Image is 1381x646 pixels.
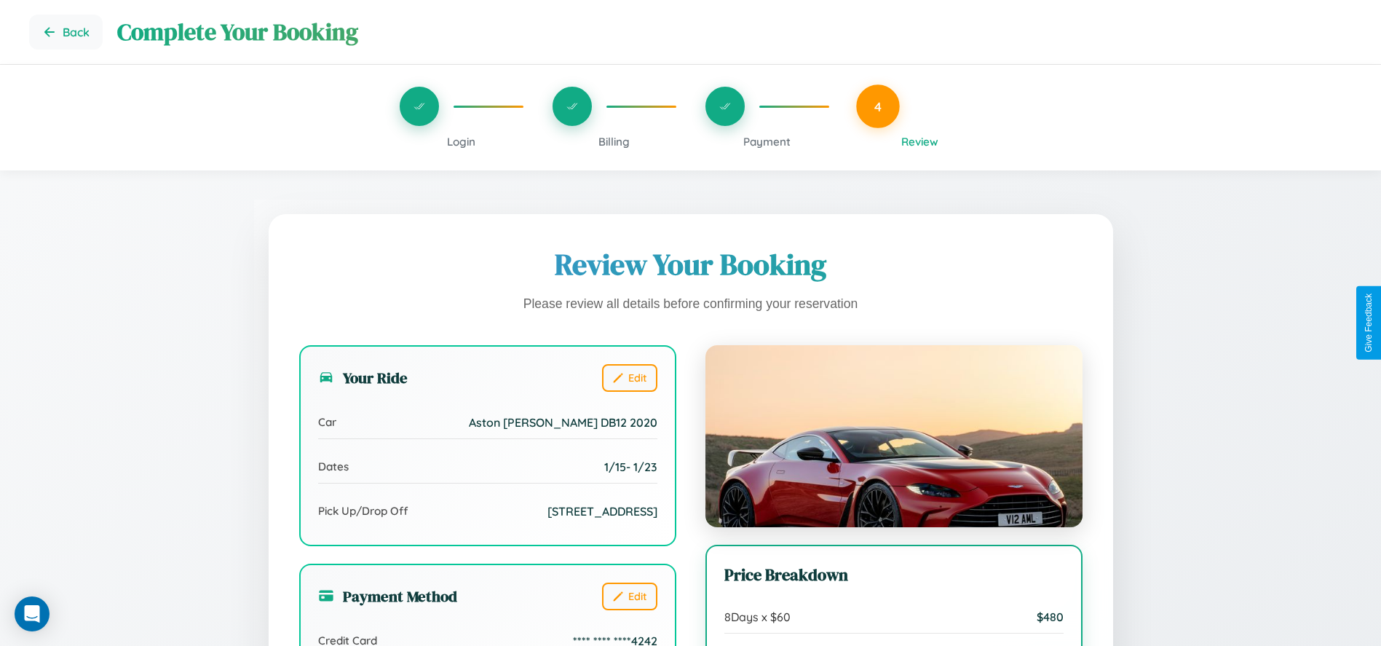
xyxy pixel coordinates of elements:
h1: Review Your Booking [299,245,1083,284]
button: Edit [602,583,657,610]
span: Login [447,135,475,149]
img: Aston Martin DB12 [705,345,1083,527]
span: 4 [874,98,882,114]
h3: Price Breakdown [724,564,1064,586]
span: Pick Up/Drop Off [318,504,408,518]
span: Car [318,415,336,429]
span: $ 480 [1037,610,1064,624]
span: [STREET_ADDRESS] [547,504,657,519]
span: Dates [318,460,349,473]
span: Payment [743,135,791,149]
div: Open Intercom Messenger [15,596,50,631]
span: Aston [PERSON_NAME] DB12 2020 [469,415,657,430]
h3: Your Ride [318,367,408,388]
h3: Payment Method [318,586,457,607]
p: Please review all details before confirming your reservation [299,293,1083,316]
button: Edit [602,364,657,392]
h1: Complete Your Booking [117,16,1352,48]
button: Go back [29,15,103,50]
span: 8 Days x $ 60 [724,610,791,624]
span: 1 / 15 - 1 / 23 [604,460,657,474]
span: Billing [598,135,630,149]
span: Review [901,135,938,149]
div: Give Feedback [1364,294,1374,352]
